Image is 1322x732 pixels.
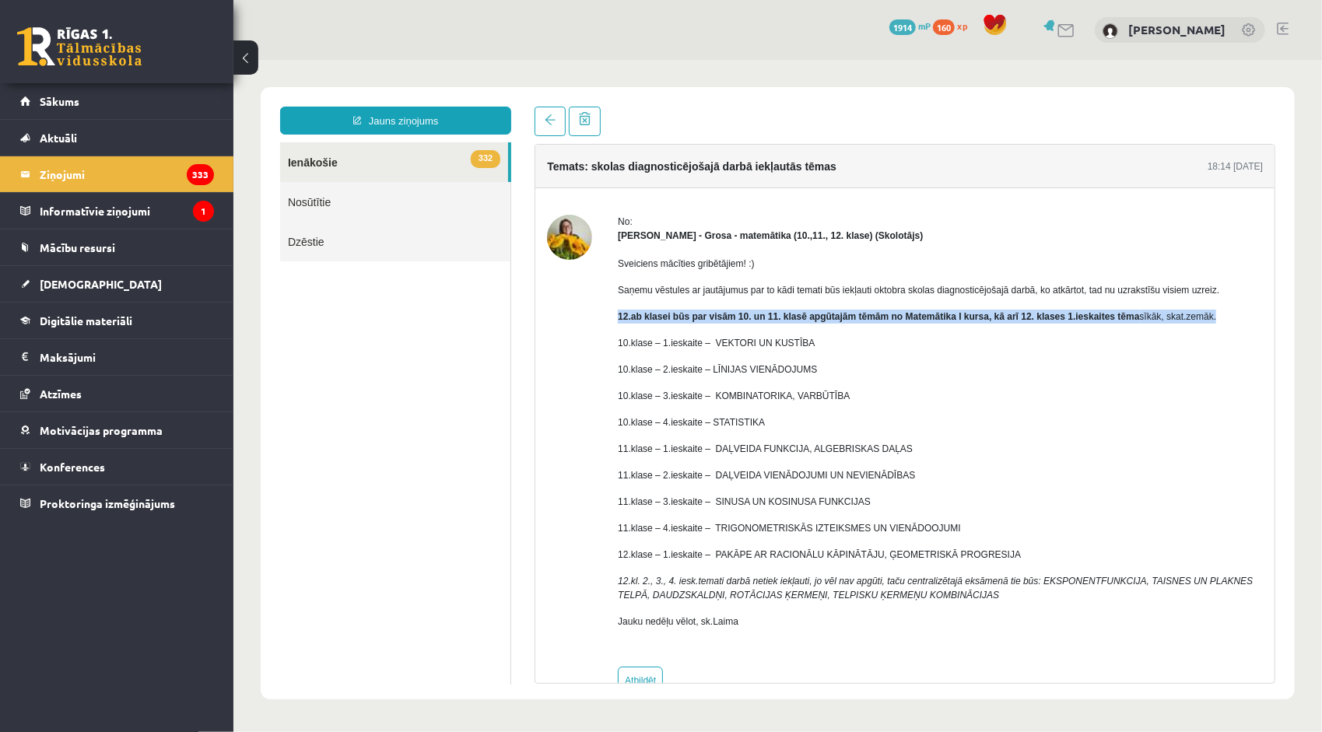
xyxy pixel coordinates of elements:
[47,82,275,122] a: 332Ienākošie
[384,197,1029,211] p: Sveiciens mācīties gribētājiem! :)
[193,201,214,222] i: 1
[314,155,359,200] img: Laima Tukāne - Grosa - matemātika (10.,11., 12. klase)
[384,170,689,181] strong: [PERSON_NAME] - Grosa - matemātika (10.,11., 12. klase) (Skolotājs)
[384,250,1029,264] p: sīkāk, skat.zemāk.
[40,313,132,327] span: Digitālie materiāli
[20,339,214,375] a: Maksājumi
[384,276,1029,290] p: 10.klase – 1.ieskaite – VEKTORI UN KUSTĪBA
[384,408,1029,422] p: 11.klase – 2.ieskaite – DAĻVEIDA VIENĀDOJUMI UN NEVIENĀDĪBAS
[47,47,278,75] a: Jauns ziņojums
[384,516,1019,541] em: 12.kl. 2., 3., 4. iesk.temati darbā netiek iekļauti, jo vēl nav apgūti, taču centralizētajā eksām...
[20,193,214,229] a: Informatīvie ziņojumi1
[47,122,277,162] a: Nosūtītie
[40,156,214,192] legend: Ziņojumi
[384,607,430,635] a: Atbildēt
[314,100,603,113] h4: Temats: skolas diagnosticējošajā darbā iekļautās tēmas
[40,131,77,145] span: Aktuāli
[187,164,214,185] i: 333
[384,488,1029,502] p: 12.klase – 1.ieskaite – PAKĀPE AR RACIONĀLU KĀPINĀTĀJU, ĢEOMETRISKĀ PROGRESIJA
[20,449,214,485] a: Konferences
[1128,22,1226,37] a: [PERSON_NAME]
[384,461,1029,475] p: 11.klase – 4.ieskaite – TRIGONOMETRISKĀS IZTEIKSMES UN VIENĀDOOJUMI
[40,496,175,510] span: Proktoringa izmēģinājums
[889,19,916,35] span: 1914
[384,382,1029,396] p: 11.klase – 1.ieskaite – DAĻVEIDA FUNKCIJA, ALGEBRISKAS DAĻAS
[40,387,82,401] span: Atzīmes
[20,485,214,521] a: Proktoringa izmēģinājums
[20,156,214,192] a: Ziņojumi333
[1103,23,1118,39] img: Feliks Vladimirovs
[237,90,267,108] span: 332
[40,460,105,474] span: Konferences
[918,19,931,32] span: mP
[40,277,162,291] span: [DEMOGRAPHIC_DATA]
[384,155,1029,169] div: No:
[20,376,214,412] a: Atzīmes
[40,94,79,108] span: Sākums
[40,240,115,254] span: Mācību resursi
[17,27,142,66] a: Rīgas 1. Tālmācības vidusskola
[933,19,975,32] a: 160 xp
[20,266,214,302] a: [DEMOGRAPHIC_DATA]
[384,435,1029,449] p: 11.klase – 3.ieskaite – SINUSA UN KOSINUSA FUNKCIJAS
[974,100,1029,114] div: 18:14 [DATE]
[384,329,1029,343] p: 10.klase – 3.ieskaite – KOMBINATORIKA, VARBŪTĪBA
[384,555,1029,569] p: Jauku nedēļu vēlot, sk.Laima
[20,120,214,156] a: Aktuāli
[20,303,214,338] a: Digitālie materiāli
[20,412,214,448] a: Motivācijas programma
[40,339,214,375] legend: Maksājumi
[957,19,967,32] span: xp
[40,423,163,437] span: Motivācijas programma
[384,223,1029,237] p: Saņemu vēstules ar jautājumus par to kādi temati būs iekļauti oktobra skolas diagnosticējošajā da...
[20,83,214,119] a: Sākums
[40,193,214,229] legend: Informatīvie ziņojumi
[384,251,906,262] strong: 12.ab klasei būs par visām 10. un 11. klasē apgūtajām tēmām no Matemātika I kursa, kā arī 12. kla...
[933,19,955,35] span: 160
[47,162,277,201] a: Dzēstie
[384,303,1029,317] p: 10.klase – 2.ieskaite – LĪNIJAS VIENĀDOJUMS
[889,19,931,32] a: 1914 mP
[384,355,1029,370] p: 10.klase – 4.ieskaite – STATISTIKA
[20,229,214,265] a: Mācību resursi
